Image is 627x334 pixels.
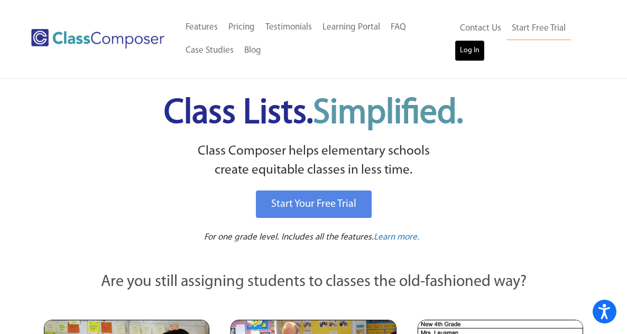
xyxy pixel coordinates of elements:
[271,199,356,209] span: Start Your Free Trial
[385,16,411,39] a: FAQ
[223,16,260,39] a: Pricing
[374,233,419,242] span: Learn more.
[374,231,419,244] a: Learn more.
[455,17,588,61] nav: Header Menu
[260,16,317,39] a: Testimonials
[317,16,385,39] a: Learning Portal
[31,29,164,49] img: Class Composer
[44,271,583,294] p: Are you still assigning students to classes the old-fashioned way?
[239,39,266,62] a: Blog
[164,97,463,131] span: Class Lists.
[42,142,585,180] p: Class Composer helps elementary schools create equitable classes in less time.
[256,190,372,218] a: Start Your Free Trial
[204,233,374,242] span: For one grade level. Includes all the features.
[180,39,239,62] a: Case Studies
[313,97,463,131] span: Simplified.
[180,16,223,39] a: Features
[180,16,455,62] nav: Header Menu
[506,17,571,41] a: Start Free Trial
[455,17,506,40] a: Contact Us
[455,40,485,61] a: Log In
